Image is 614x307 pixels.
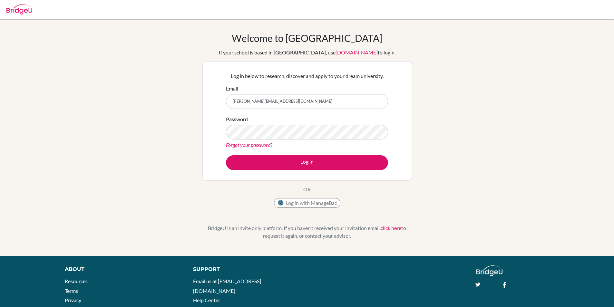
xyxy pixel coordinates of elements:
a: [DOMAIN_NAME] [336,49,378,55]
a: Forgot your password? [226,142,272,148]
button: Log in [226,155,388,170]
button: Log in with ManageBac [274,198,340,208]
a: click here [381,225,401,231]
a: Help Center [193,297,220,303]
img: Bridge-U [6,4,32,14]
p: Log in below to research, discover and apply to your dream university. [226,72,388,80]
label: Password [226,115,248,123]
a: Resources [65,278,88,284]
div: If your school is based in [GEOGRAPHIC_DATA], use to login. [219,49,395,56]
a: Terms [65,288,78,294]
div: About [65,265,179,273]
label: Email [226,85,238,92]
p: OR [303,186,311,193]
img: logo_white@2x-f4f0deed5e89b7ecb1c2cc34c3e3d731f90f0f143d5ea2071677605dd97b5244.png [476,265,502,276]
a: Privacy [65,297,81,303]
div: Support [193,265,299,273]
h1: Welcome to [GEOGRAPHIC_DATA] [232,32,382,44]
a: Email us at [EMAIL_ADDRESS][DOMAIN_NAME] [193,278,261,294]
p: BridgeU is an invite only platform. If you haven’t received your invitation email, to request it ... [202,224,412,240]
